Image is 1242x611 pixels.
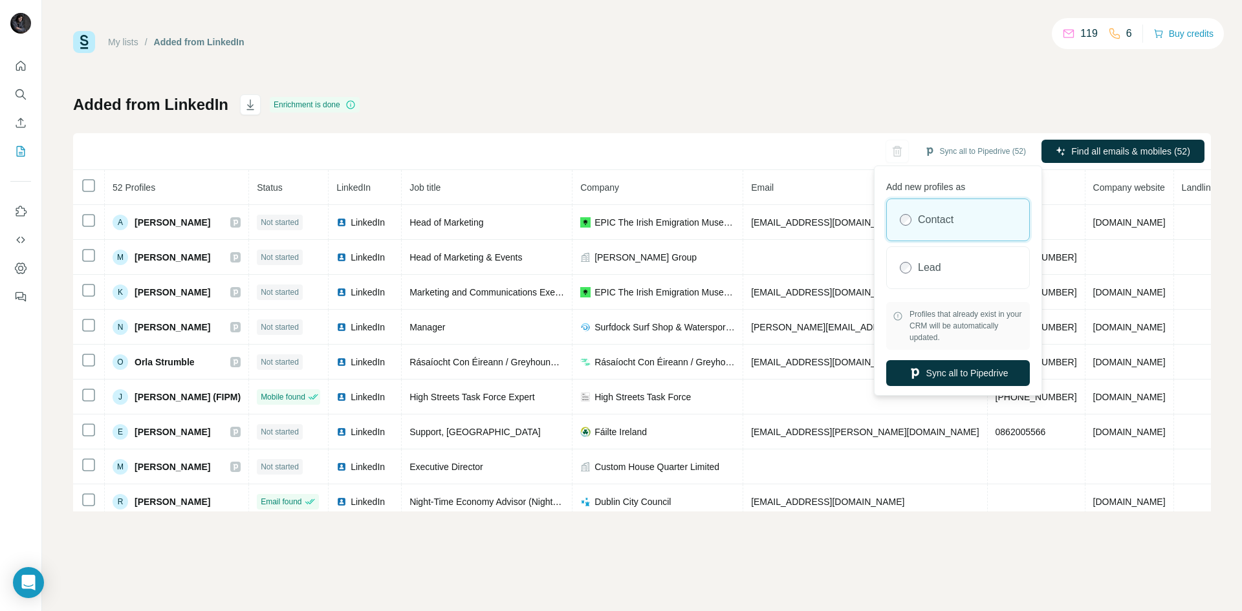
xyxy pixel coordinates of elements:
[336,252,347,263] img: LinkedIn logo
[1093,322,1166,332] span: [DOMAIN_NAME]
[409,427,541,437] span: Support, [GEOGRAPHIC_DATA]
[409,217,483,228] span: Head of Marketing
[594,495,671,508] span: Dublin City Council
[1126,26,1132,41] p: 6
[135,356,195,369] span: Orla Strumble
[594,356,735,369] span: Rásaíocht Con Éireann / Greyhound Racing Ireland
[336,357,347,367] img: LinkedIn logo
[594,425,647,438] span: Fáilte Ireland
[580,392,591,402] img: company-logo
[996,427,1046,437] span: 0862005566
[135,495,210,508] span: [PERSON_NAME]
[135,425,210,438] span: [PERSON_NAME]
[1093,392,1166,402] span: [DOMAIN_NAME]
[261,217,299,228] span: Not started
[751,427,979,437] span: [EMAIL_ADDRESS][PERSON_NAME][DOMAIN_NAME]
[336,322,347,332] img: LinkedIn logo
[113,182,155,193] span: 52 Profiles
[351,321,385,334] span: LinkedIn
[751,497,904,507] span: [EMAIL_ADDRESS][DOMAIN_NAME]
[261,461,299,473] span: Not started
[351,216,385,229] span: LinkedIn
[409,182,441,193] span: Job title
[10,83,31,106] button: Search
[10,111,31,134] button: Enrich CSV
[1071,145,1190,158] span: Find all emails & mobiles (52)
[751,217,904,228] span: [EMAIL_ADDRESS][DOMAIN_NAME]
[113,389,128,405] div: J
[1182,182,1216,193] span: Landline
[113,494,128,509] div: R
[13,567,44,598] div: Open Intercom Messenger
[594,286,735,299] span: EPIC The Irish Emigration Museum
[113,284,128,300] div: K
[886,175,1030,193] p: Add new profiles as
[135,321,210,334] span: [PERSON_NAME]
[10,140,31,163] button: My lists
[270,97,360,113] div: Enrichment is done
[409,357,616,367] span: Rásaíocht Con Éireann / Greyhound Racing Ireland
[135,286,210,299] span: [PERSON_NAME]
[154,36,245,48] div: Added from LinkedIn
[10,54,31,78] button: Quick start
[261,356,299,368] span: Not started
[336,462,347,472] img: LinkedIn logo
[73,94,228,115] h1: Added from LinkedIn
[261,286,299,298] span: Not started
[336,217,347,228] img: LinkedIn logo
[910,308,1023,343] span: Profiles that already exist in your CRM will be automatically updated.
[336,182,371,193] span: LinkedIn
[135,460,210,473] span: [PERSON_NAME]
[594,321,735,334] span: Surfdock Surf Shop & Watersports School
[1153,25,1214,43] button: Buy credits
[135,216,210,229] span: [PERSON_NAME]
[409,322,445,332] span: Manager
[351,391,385,403] span: LinkedIn
[113,215,128,230] div: A
[409,287,578,297] span: Marketing and Communications Executive
[886,360,1030,386] button: Sync all to Pipedrive
[580,217,591,228] img: company-logo
[108,37,138,47] a: My lists
[918,212,953,228] label: Contact
[580,357,591,367] img: company-logo
[261,496,301,508] span: Email found
[336,427,347,437] img: LinkedIn logo
[409,462,483,472] span: Executive Director
[1080,26,1098,41] p: 119
[351,460,385,473] span: LinkedIn
[113,424,128,440] div: E
[580,427,591,437] img: company-logo
[1093,427,1166,437] span: [DOMAIN_NAME]
[135,391,241,403] span: [PERSON_NAME] (FIPM)
[918,260,941,275] label: Lead
[580,182,619,193] span: Company
[751,322,979,332] span: [PERSON_NAME][EMAIL_ADDRESS][DOMAIN_NAME]
[996,392,1077,402] span: [PHONE_NUMBER]
[751,287,904,297] span: [EMAIL_ADDRESS][DOMAIN_NAME]
[409,392,534,402] span: High Streets Task Force Expert
[580,497,591,507] img: company-logo
[261,321,299,333] span: Not started
[135,251,210,264] span: [PERSON_NAME]
[10,257,31,280] button: Dashboard
[73,31,95,53] img: Surfe Logo
[1093,497,1166,507] span: [DOMAIN_NAME]
[257,182,283,193] span: Status
[409,252,522,263] span: Head of Marketing & Events
[10,13,31,34] img: Avatar
[336,497,347,507] img: LinkedIn logo
[113,354,128,370] div: O
[351,251,385,264] span: LinkedIn
[261,252,299,263] span: Not started
[751,357,904,367] span: [EMAIL_ADDRESS][DOMAIN_NAME]
[10,228,31,252] button: Use Surfe API
[1041,140,1204,163] button: Find all emails & mobiles (52)
[594,251,697,264] span: [PERSON_NAME] Group
[580,287,591,297] img: company-logo
[336,392,347,402] img: LinkedIn logo
[336,287,347,297] img: LinkedIn logo
[351,356,385,369] span: LinkedIn
[1093,287,1166,297] span: [DOMAIN_NAME]
[10,200,31,223] button: Use Surfe on LinkedIn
